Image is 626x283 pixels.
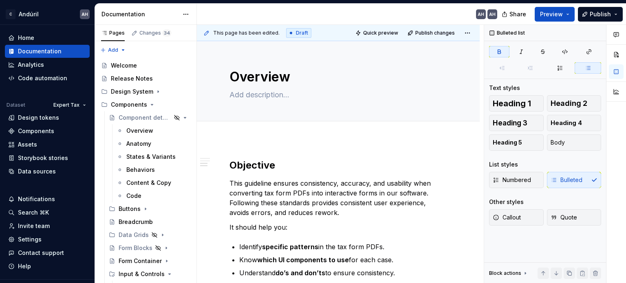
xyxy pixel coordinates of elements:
[213,30,280,36] span: This page has been edited.
[493,138,522,147] span: Heading 5
[353,27,402,39] button: Quick preview
[119,257,162,265] div: Form Container
[551,213,577,222] span: Quote
[18,154,68,162] div: Storybook stories
[98,85,193,98] div: Design System
[5,31,90,44] a: Home
[547,134,602,151] button: Body
[126,127,153,135] div: Overview
[101,10,179,18] div: Documentation
[5,165,90,178] a: Data sources
[126,153,176,161] div: States & Variants
[18,34,34,42] div: Home
[111,61,137,70] div: Welcome
[19,10,39,18] div: Andúril
[7,102,25,108] div: Dataset
[257,256,349,264] strong: which UI components to use
[493,99,531,107] span: Heading 1
[489,270,521,276] div: Block actions
[106,111,193,124] a: Component detail template
[5,45,90,58] a: Documentation
[276,269,325,277] strong: do’s and don’ts
[489,11,496,18] div: AH
[82,11,88,18] div: AH
[18,167,56,176] div: Data sources
[239,255,447,265] p: Know for each case.
[108,47,118,53] span: Add
[489,84,520,92] div: Text styles
[106,241,193,254] a: Form Blocks
[489,172,544,188] button: Numbered
[498,7,531,22] button: Share
[18,127,54,135] div: Components
[547,209,602,226] button: Quote
[296,30,308,36] span: Draft
[18,222,50,230] div: Invite team
[229,222,447,232] p: It should help you:
[113,176,193,189] a: Content & Copy
[5,219,90,233] a: Invite team
[98,72,193,85] a: Release Notes
[239,268,447,278] p: Understand to ensure consistency.
[493,119,527,127] span: Heading 3
[119,205,141,213] div: Buttons
[113,189,193,202] a: Code
[5,260,90,273] button: Help
[50,99,90,111] button: Expert Tax
[5,111,90,124] a: Design tokens
[106,215,193,228] a: Breadcrumb
[98,98,193,111] div: Components
[478,11,484,18] div: AH
[126,179,171,187] div: Content & Copy
[5,151,90,165] a: Storybook stories
[590,10,611,18] span: Publish
[5,72,90,85] a: Code automation
[101,30,125,36] div: Pages
[113,137,193,150] a: Anatomy
[363,30,398,36] span: Quick preview
[489,268,529,279] div: Block actions
[18,74,67,82] div: Code automation
[547,95,602,112] button: Heading 2
[53,102,79,108] span: Expert Tax
[405,27,458,39] button: Publish changes
[5,138,90,151] a: Assets
[228,67,445,87] textarea: Overview
[18,61,44,69] div: Analytics
[493,213,521,222] span: Callout
[106,228,193,241] div: Data Grids
[551,99,587,107] span: Heading 2
[5,193,90,206] button: Notifications
[493,176,531,184] span: Numbered
[547,115,602,131] button: Heading 4
[551,138,565,147] span: Body
[229,178,447,217] p: This guideline ensures consistency, accuracy, and usability when converting tax form PDFs into in...
[5,206,90,219] button: Search ⌘K
[540,10,563,18] span: Preview
[113,150,193,163] a: States & Variants
[163,30,171,36] span: 34
[119,244,152,252] div: Form Blocks
[119,114,171,122] div: Component detail template
[126,192,141,200] div: Code
[489,160,518,169] div: List styles
[551,119,582,127] span: Heading 4
[489,134,544,151] button: Heading 5
[262,243,318,251] strong: specific patterns
[489,198,524,206] div: Other styles
[18,47,62,55] div: Documentation
[18,208,49,217] div: Search ⌘K
[106,254,193,268] a: Form Container
[5,246,90,259] button: Contact support
[119,231,149,239] div: Data Grids
[5,58,90,71] a: Analytics
[489,209,544,226] button: Callout
[106,202,193,215] div: Buttons
[139,30,171,36] div: Changes
[18,140,37,149] div: Assets
[415,30,455,36] span: Publish changes
[18,235,42,244] div: Settings
[2,5,93,23] button: CAndúrilAH
[119,218,153,226] div: Breadcrumb
[18,249,64,257] div: Contact support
